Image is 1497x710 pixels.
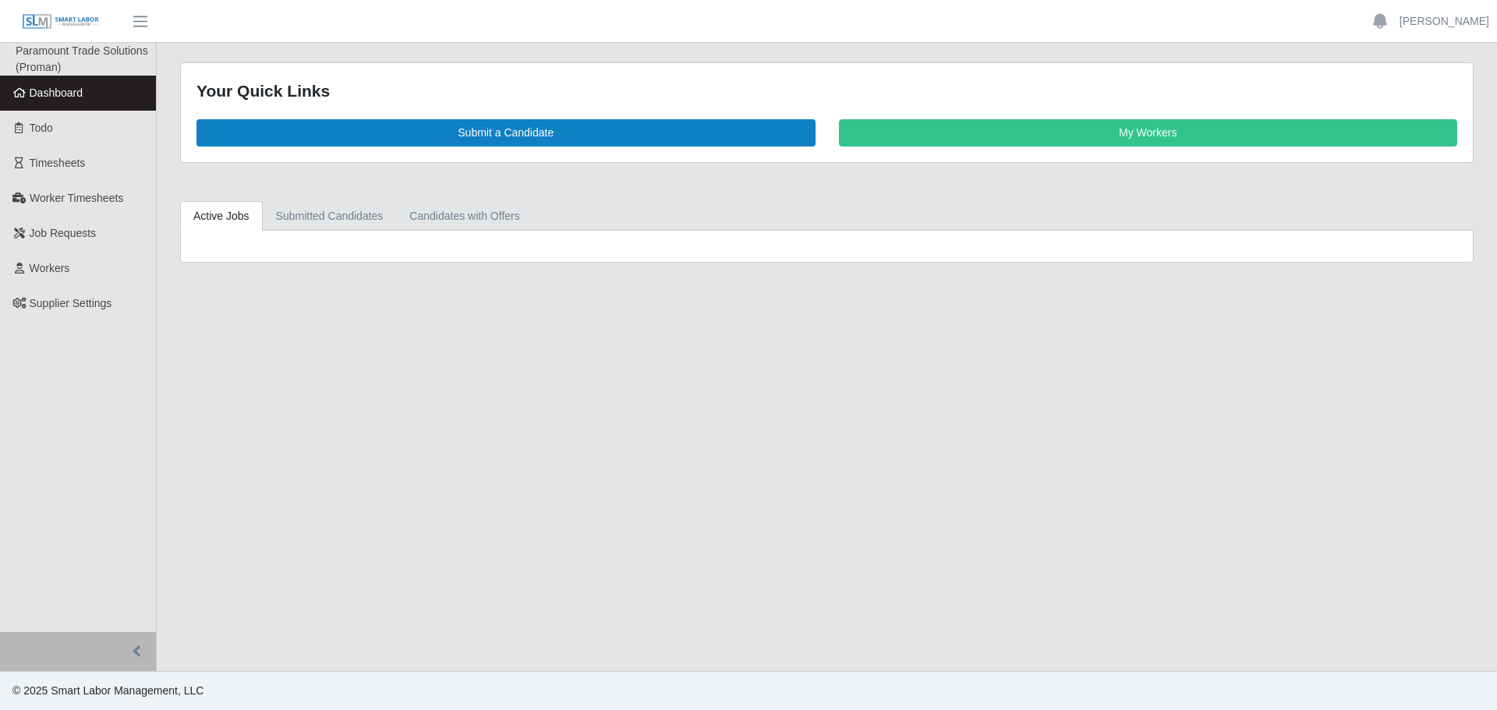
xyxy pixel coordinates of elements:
span: © 2025 Smart Labor Management, LLC [12,684,203,697]
span: Paramount Trade Solutions (Proman) [16,44,148,73]
a: Active Jobs [180,201,263,231]
span: Workers [30,262,70,274]
span: Supplier Settings [30,297,112,309]
a: Submitted Candidates [263,201,397,231]
span: Worker Timesheets [30,192,123,204]
span: Timesheets [30,157,86,169]
a: My Workers [839,119,1458,147]
span: Todo [30,122,53,134]
span: Dashboard [30,87,83,99]
span: Job Requests [30,227,97,239]
a: Submit a Candidate [196,119,816,147]
a: Candidates with Offers [396,201,533,231]
div: Your Quick Links [196,79,1457,104]
a: [PERSON_NAME] [1400,13,1489,30]
img: SLM Logo [22,13,100,30]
